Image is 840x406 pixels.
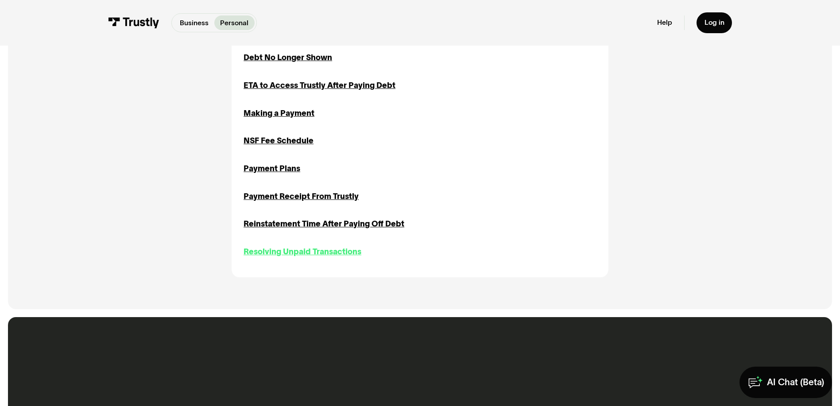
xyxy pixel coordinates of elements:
a: Business [174,15,214,30]
a: Personal [214,15,255,30]
a: Help [657,18,672,27]
a: Reinstatement Time After Paying Off Debt [244,218,404,230]
a: Log in [697,12,732,33]
a: AI Chat (Beta) [739,367,832,398]
p: Personal [220,18,248,28]
a: Making a Payment [244,107,314,119]
div: Log in [705,18,724,27]
p: Business [180,18,209,28]
a: ETA to Access Trustly After Paying Debt [244,80,395,92]
a: Payment Receipt From Trustly [244,191,359,203]
a: NSF Fee Schedule [244,135,314,147]
a: Resolving Unpaid Transactions [244,246,361,258]
a: Payment Plans [244,163,300,175]
a: Debt No Longer Shown [244,52,332,64]
img: Trustly Logo [108,17,159,28]
div: AI Chat (Beta) [767,376,824,388]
